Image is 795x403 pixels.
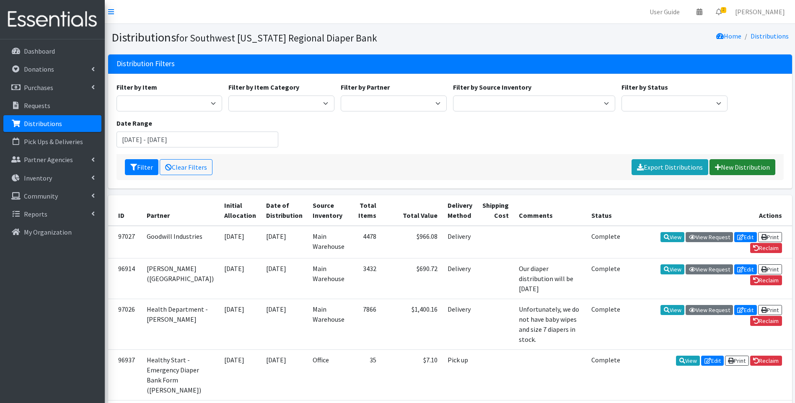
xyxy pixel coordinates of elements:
[381,299,443,349] td: $1,400.16
[24,65,54,73] p: Donations
[3,79,101,96] a: Purchases
[381,258,443,299] td: $690.72
[24,210,47,218] p: Reports
[750,316,782,326] a: Reclaim
[24,83,53,92] p: Purchases
[750,243,782,253] a: Reclaim
[758,305,782,315] a: Print
[625,195,792,226] th: Actions
[710,159,775,175] a: New Distribution
[3,206,101,222] a: Reports
[686,264,733,274] a: View Request
[660,305,684,315] a: View
[758,232,782,242] a: Print
[117,118,152,128] label: Date Range
[308,226,350,258] td: Main Warehouse
[721,7,726,13] span: 2
[514,299,586,349] td: Unfortunately, we do not have baby wipes and size 7 diapers in stock.
[3,151,101,168] a: Partner Agencies
[261,195,308,226] th: Date of Distribution
[219,226,261,258] td: [DATE]
[308,195,350,226] th: Source Inventory
[108,299,142,349] td: 97026
[725,356,749,366] a: Print
[3,61,101,77] a: Donations
[142,195,219,226] th: Partner
[632,159,708,175] a: Export Distributions
[716,32,741,40] a: Home
[751,32,789,40] a: Distributions
[261,258,308,299] td: [DATE]
[477,195,514,226] th: Shipping Cost
[24,101,50,110] p: Requests
[728,3,792,20] a: [PERSON_NAME]
[219,299,261,349] td: [DATE]
[443,258,477,299] td: Delivery
[758,264,782,274] a: Print
[3,5,101,34] img: HumanEssentials
[350,226,381,258] td: 4478
[142,299,219,349] td: Health Department - [PERSON_NAME]
[308,258,350,299] td: Main Warehouse
[586,226,625,258] td: Complete
[709,3,728,20] a: 2
[3,224,101,240] a: My Organization
[686,305,733,315] a: View Request
[443,195,477,226] th: Delivery Method
[160,159,212,175] a: Clear Filters
[734,305,757,315] a: Edit
[142,258,219,299] td: [PERSON_NAME] ([GEOGRAPHIC_DATA])
[108,349,142,400] td: 96937
[750,275,782,285] a: Reclaim
[350,349,381,400] td: 35
[686,232,733,242] a: View Request
[125,159,158,175] button: Filter
[108,226,142,258] td: 97027
[142,349,219,400] td: Healthy Start - Emergency Diaper Bank Form ([PERSON_NAME])
[586,349,625,400] td: Complete
[676,356,700,366] a: View
[660,264,684,274] a: View
[514,195,586,226] th: Comments
[381,349,443,400] td: $7.10
[3,133,101,150] a: Pick Ups & Deliveries
[117,132,279,147] input: January 1, 2011 - December 31, 2011
[381,226,443,258] td: $966.08
[108,258,142,299] td: 96914
[734,232,757,242] a: Edit
[514,258,586,299] td: Our diaper distribution will be [DATE]
[3,43,101,59] a: Dashboard
[261,299,308,349] td: [DATE]
[3,170,101,186] a: Inventory
[117,82,157,92] label: Filter by Item
[219,349,261,400] td: [DATE]
[228,82,299,92] label: Filter by Item Category
[350,258,381,299] td: 3432
[219,195,261,226] th: Initial Allocation
[117,59,175,68] h3: Distribution Filters
[750,356,782,366] a: Reclaim
[24,119,62,128] p: Distributions
[443,299,477,349] td: Delivery
[350,299,381,349] td: 7866
[643,3,686,20] a: User Guide
[308,299,350,349] td: Main Warehouse
[621,82,668,92] label: Filter by Status
[443,226,477,258] td: Delivery
[586,299,625,349] td: Complete
[3,97,101,114] a: Requests
[24,174,52,182] p: Inventory
[176,32,377,44] small: for Southwest [US_STATE] Regional Diaper Bank
[108,195,142,226] th: ID
[24,228,72,236] p: My Organization
[219,258,261,299] td: [DATE]
[443,349,477,400] td: Pick up
[381,195,443,226] th: Total Value
[24,192,58,200] p: Community
[453,82,531,92] label: Filter by Source Inventory
[24,47,55,55] p: Dashboard
[3,115,101,132] a: Distributions
[261,226,308,258] td: [DATE]
[3,188,101,204] a: Community
[308,349,350,400] td: Office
